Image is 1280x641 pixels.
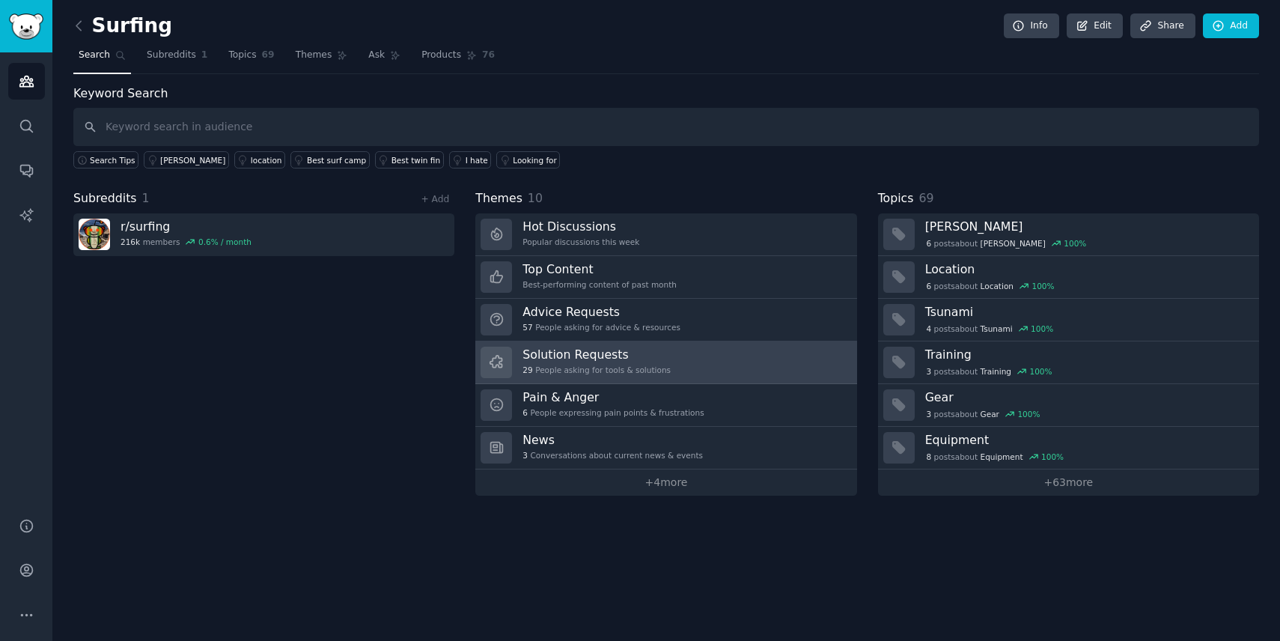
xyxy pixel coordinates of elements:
span: 6 [522,407,528,418]
span: 69 [262,49,275,62]
div: Looking for [513,155,557,165]
h3: Tsunami [925,304,1249,320]
a: Topics69 [223,43,279,74]
span: 3 [926,409,931,419]
a: +63more [878,470,1259,496]
h3: Training [925,347,1249,362]
a: Search [73,43,131,74]
div: post s about [925,237,1088,250]
a: + Add [421,194,449,204]
div: 100 % [1030,366,1052,377]
h3: Advice Requests [522,304,680,320]
div: 100 % [1017,409,1040,419]
a: Top ContentBest-performing content of past month [475,256,856,299]
a: Hot DiscussionsPopular discussions this week [475,213,856,256]
span: Themes [475,189,522,208]
div: People asking for advice & resources [522,322,680,332]
div: post s about [925,450,1065,464]
span: Gear [981,409,999,419]
h3: Hot Discussions [522,219,639,234]
a: Equipment8postsaboutEquipment100% [878,427,1259,470]
span: 76 [482,49,495,62]
a: Looking for [496,151,560,168]
a: Solution Requests29People asking for tools & solutions [475,341,856,384]
div: Conversations about current news & events [522,450,703,461]
a: Edit [1067,13,1123,39]
a: Tsunami4postsaboutTsunami100% [878,299,1259,341]
a: r/surfing216kmembers0.6% / month [73,213,454,256]
input: Keyword search in audience [73,108,1259,146]
span: 216k [121,237,140,247]
span: 1 [142,191,150,205]
span: Search Tips [90,155,135,165]
span: Themes [296,49,332,62]
div: I hate [466,155,488,165]
div: 100 % [1031,323,1053,334]
div: location [251,155,282,165]
img: GummySearch logo [9,13,43,40]
div: Popular discussions this week [522,237,639,247]
a: Advice Requests57People asking for advice & resources [475,299,856,341]
a: Add [1203,13,1259,39]
span: Location [981,281,1014,291]
span: Tsunami [981,323,1013,334]
h3: r/ surfing [121,219,252,234]
div: People asking for tools & solutions [522,365,671,375]
a: Share [1130,13,1195,39]
span: [PERSON_NAME] [981,238,1046,249]
div: Best surf camp [307,155,366,165]
span: Topics [228,49,256,62]
a: Best surf camp [290,151,370,168]
h3: Top Content [522,261,677,277]
div: post s about [925,279,1056,293]
a: Training3postsaboutTraining100% [878,341,1259,384]
span: Subreddits [147,49,196,62]
span: 4 [926,323,931,334]
span: 6 [926,281,931,291]
span: Products [421,49,461,62]
h3: Equipment [925,432,1249,448]
div: Best twin fin [391,155,440,165]
a: Ask [363,43,406,74]
span: 57 [522,322,532,332]
span: 69 [918,191,933,205]
h3: News [522,432,703,448]
div: 0.6 % / month [198,237,252,247]
a: [PERSON_NAME] [144,151,229,168]
h3: Solution Requests [522,347,671,362]
span: Search [79,49,110,62]
a: Pain & Anger6People expressing pain points & frustrations [475,384,856,427]
button: Search Tips [73,151,138,168]
a: Best twin fin [375,151,444,168]
a: Gear3postsaboutGear100% [878,384,1259,427]
a: location [234,151,285,168]
span: 29 [522,365,532,375]
div: post s about [925,407,1042,421]
a: I hate [449,151,492,168]
a: Products76 [416,43,500,74]
span: 1 [201,49,208,62]
div: Best-performing content of past month [522,279,677,290]
a: Subreddits1 [141,43,213,74]
span: Subreddits [73,189,137,208]
span: Ask [368,49,385,62]
span: 3 [926,366,931,377]
div: 100 % [1031,281,1054,291]
a: News3Conversations about current news & events [475,427,856,470]
div: post s about [925,322,1055,335]
a: [PERSON_NAME]6postsabout[PERSON_NAME]100% [878,213,1259,256]
h3: Gear [925,389,1249,405]
div: 100 % [1041,452,1064,462]
div: members [121,237,252,247]
div: [PERSON_NAME] [160,155,225,165]
span: 8 [926,452,931,462]
span: Topics [878,189,914,208]
div: 100 % [1064,238,1086,249]
h3: [PERSON_NAME] [925,219,1249,234]
a: +4more [475,470,856,496]
div: People expressing pain points & frustrations [522,407,704,418]
div: post s about [925,365,1054,378]
a: Themes [290,43,353,74]
span: Equipment [981,452,1023,462]
a: Location6postsaboutLocation100% [878,256,1259,299]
